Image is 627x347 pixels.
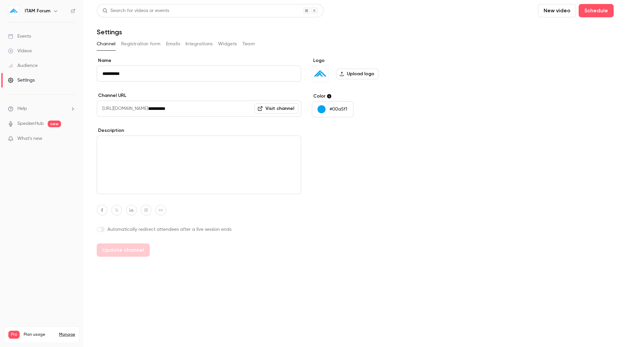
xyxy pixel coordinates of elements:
[8,105,75,112] li: help-dropdown-opener
[8,77,35,84] div: Settings
[97,226,301,233] label: Automatically redirect attendees after a live session ends
[8,62,38,69] div: Audience
[17,105,27,112] span: Help
[121,39,161,49] button: Registration form
[67,136,75,142] iframe: Noticeable Trigger
[25,8,50,14] h6: ITAM Forum
[17,135,42,142] span: What's new
[538,4,576,17] button: New video
[97,57,301,64] label: Name
[97,127,301,134] label: Description
[48,121,61,127] span: new
[166,39,180,49] button: Emails
[24,332,55,337] span: Plan usage
[254,103,298,114] a: Visit channel
[8,6,19,16] img: ITAM Forum
[337,69,379,79] label: Upload logo
[312,57,414,64] label: Logo
[312,93,414,100] label: Color
[102,7,169,14] div: Search for videos or events
[97,101,148,117] span: [URL][DOMAIN_NAME]
[59,332,75,337] a: Manage
[242,39,255,49] button: Team
[312,101,354,117] button: #00a5f1
[185,39,213,49] button: Integrations
[17,120,44,127] a: SpeakerHub
[97,39,116,49] button: Channel
[8,48,32,54] div: Videos
[97,28,122,36] h1: Settings
[218,39,237,49] button: Widgets
[97,92,301,99] label: Channel URL
[579,4,614,17] button: Schedule
[330,106,347,113] p: #00a5f1
[8,33,31,40] div: Events
[312,57,414,82] section: Logo
[312,66,328,82] img: ITAM Forum
[8,331,20,339] span: Pro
